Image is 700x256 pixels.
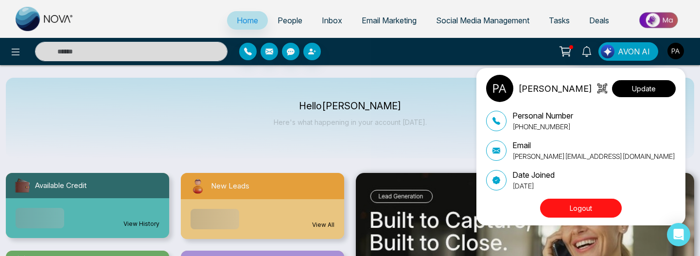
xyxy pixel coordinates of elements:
p: [DATE] [512,181,555,191]
p: Email [512,139,675,151]
p: [PERSON_NAME] [518,82,592,95]
button: Logout [540,199,622,218]
p: Personal Number [512,110,573,121]
p: [PHONE_NUMBER] [512,121,573,132]
p: [PERSON_NAME][EMAIL_ADDRESS][DOMAIN_NAME] [512,151,675,161]
div: Open Intercom Messenger [667,223,690,246]
button: Update [612,80,676,97]
p: Date Joined [512,169,555,181]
